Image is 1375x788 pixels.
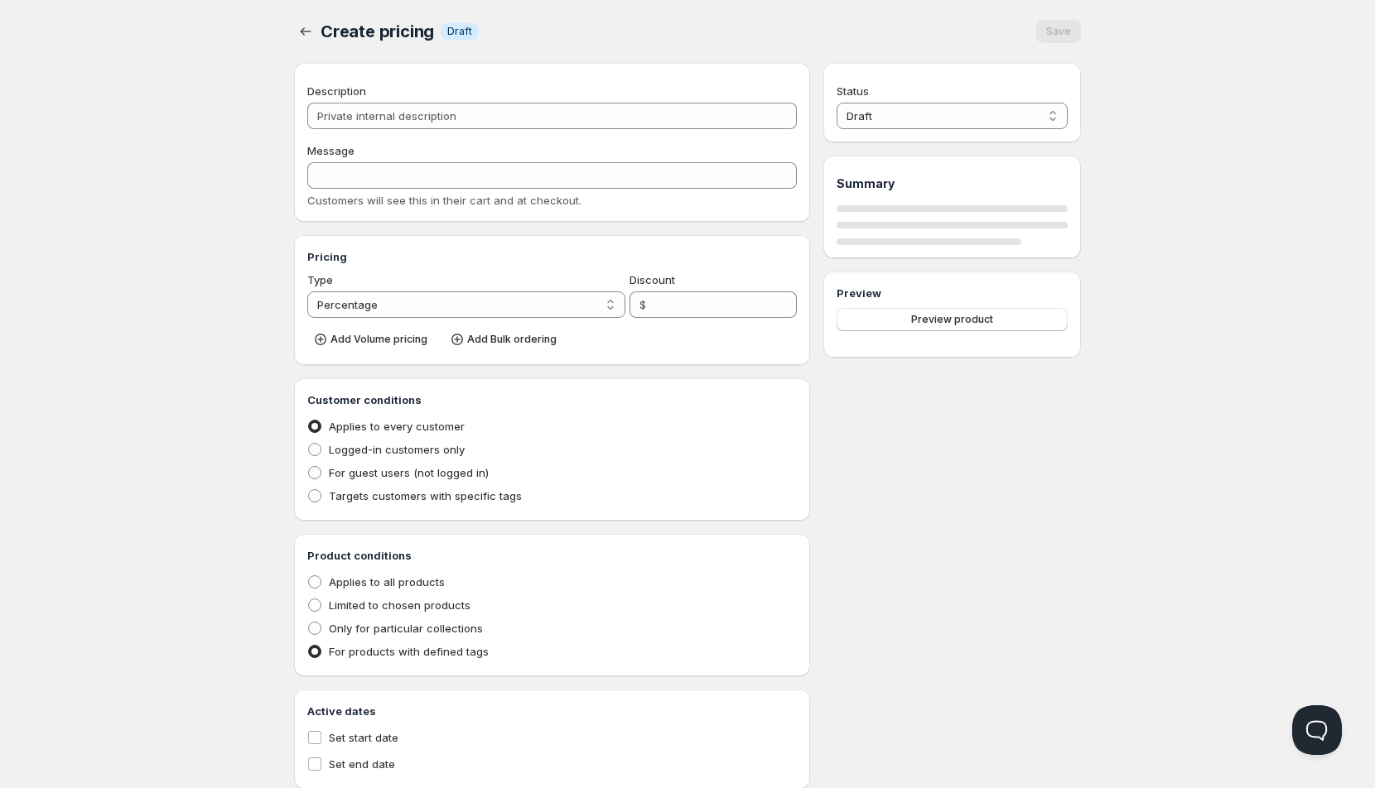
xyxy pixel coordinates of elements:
[1292,705,1342,755] iframe: Help Scout Beacon - Open
[321,22,434,41] span: Create pricing
[329,575,445,589] span: Applies to all products
[307,328,437,351] button: Add Volume pricing
[329,443,465,456] span: Logged-in customers only
[444,328,567,351] button: Add Bulk ordering
[837,308,1068,331] button: Preview product
[307,392,797,408] h3: Customer conditions
[329,731,398,744] span: Set start date
[307,248,797,265] h3: Pricing
[837,285,1068,301] h3: Preview
[630,273,675,286] span: Discount
[307,703,797,719] h3: Active dates
[307,547,797,564] h3: Product conditions
[329,420,465,433] span: Applies to every customer
[329,757,395,771] span: Set end date
[837,175,1068,192] h1: Summary
[911,313,993,326] span: Preview product
[329,622,483,635] span: Only for particular collections
[447,25,472,38] span: Draft
[837,84,869,98] span: Status
[307,273,333,286] span: Type
[639,298,646,311] span: $
[329,645,489,658] span: For products with defined tags
[467,333,557,346] span: Add Bulk ordering
[307,144,355,157] span: Message
[329,598,470,612] span: Limited to chosen products
[329,466,489,479] span: For guest users (not logged in)
[307,84,366,98] span: Description
[307,194,581,207] span: Customers will see this in their cart and at checkout.
[329,489,522,502] span: Targets customers with specific tags
[330,333,427,346] span: Add Volume pricing
[307,103,797,129] input: Private internal description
